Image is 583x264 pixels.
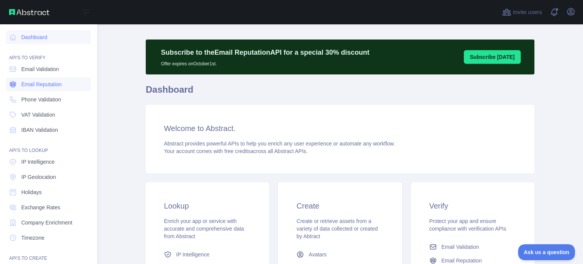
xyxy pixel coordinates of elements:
div: API'S TO LOOKUP [6,138,91,153]
a: Email Validation [426,240,519,254]
iframe: Toggle Customer Support [518,244,575,260]
span: Your account comes with across all Abstract APIs. [164,148,307,154]
span: Create or retrieve assets from a variety of data collected or created by Abtract [296,218,378,239]
span: IBAN Validation [21,126,58,134]
span: Avatars [309,251,326,258]
h3: Create [296,201,383,211]
span: Phone Validation [21,96,61,103]
span: VAT Validation [21,111,55,119]
span: Invite users [513,8,542,17]
span: Email Reputation [21,81,62,88]
span: Enrich your app or service with accurate and comprehensive data from Abstract [164,218,244,239]
h3: Welcome to Abstract. [164,123,516,134]
span: Exchange Rates [21,204,60,211]
span: Timezone [21,234,44,242]
a: IBAN Validation [6,123,91,137]
span: IP Geolocation [21,173,56,181]
a: Exchange Rates [6,201,91,214]
span: IP Intelligence [176,251,210,258]
span: Email Validation [21,65,59,73]
h3: Verify [429,201,516,211]
button: Invite users [501,6,544,18]
h3: Lookup [164,201,251,211]
p: Offer expires on October 1st. [161,58,369,67]
span: Holidays [21,188,42,196]
span: Protect your app and ensure compliance with verification APIs [429,218,506,232]
a: Avatars [293,248,386,261]
span: Email Validation [441,243,479,251]
a: Timezone [6,231,91,245]
a: IP Intelligence [6,155,91,169]
button: Subscribe [DATE] [464,50,521,64]
div: API'S TO VERIFY [6,46,91,61]
a: IP Geolocation [6,170,91,184]
p: Subscribe to the Email Reputation API for a special 30 % discount [161,47,369,58]
h1: Dashboard [146,84,534,102]
span: IP Intelligence [21,158,55,166]
a: IP Intelligence [161,248,254,261]
a: Company Enrichment [6,216,91,229]
img: Abstract API [9,9,49,15]
a: Email Reputation [6,77,91,91]
a: Dashboard [6,30,91,44]
span: Company Enrichment [21,219,72,226]
a: Email Validation [6,62,91,76]
a: Holidays [6,185,91,199]
span: free credits [224,148,251,154]
span: Abstract provides powerful APIs to help you enrich any user experience or automate any workflow. [164,141,395,147]
div: API'S TO CREATE [6,246,91,261]
a: Phone Validation [6,93,91,106]
a: VAT Validation [6,108,91,122]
